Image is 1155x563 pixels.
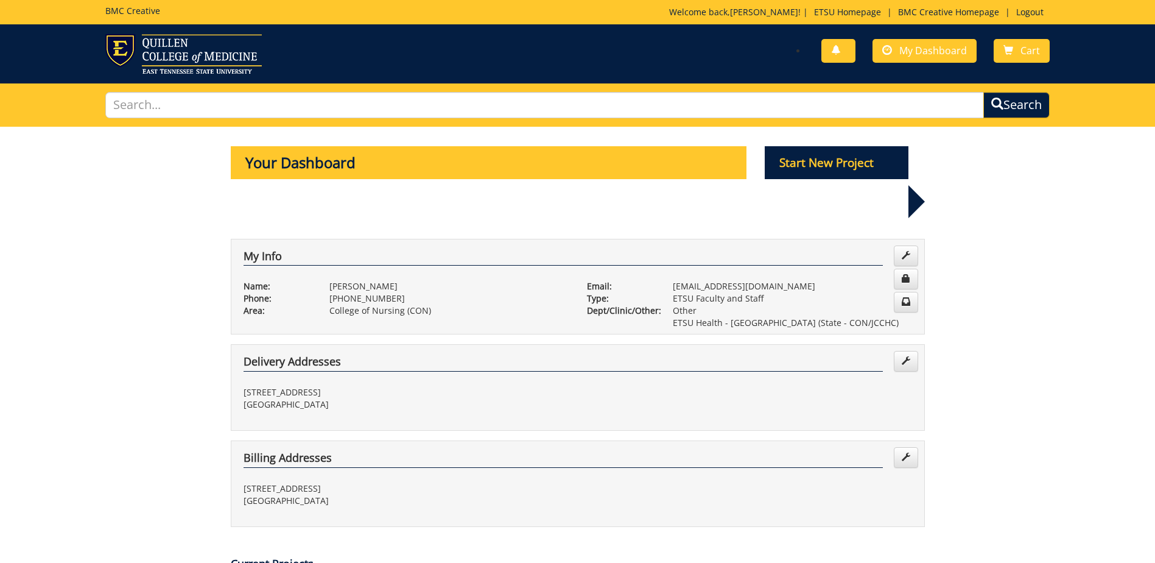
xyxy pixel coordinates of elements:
[244,495,569,507] p: [GEOGRAPHIC_DATA]
[765,146,908,179] p: Start New Project
[244,280,311,292] p: Name:
[673,280,912,292] p: [EMAIL_ADDRESS][DOMAIN_NAME]
[673,317,912,329] p: ETSU Health - [GEOGRAPHIC_DATA] (State - CON/JCCHC)
[1020,44,1040,57] span: Cart
[894,269,918,289] a: Change Password
[244,305,311,317] p: Area:
[329,305,569,317] p: College of Nursing (CON)
[244,250,883,266] h4: My Info
[730,6,798,18] a: [PERSON_NAME]
[244,398,569,411] p: [GEOGRAPHIC_DATA]
[244,292,311,305] p: Phone:
[587,292,655,305] p: Type:
[105,92,984,118] input: Search...
[673,305,912,317] p: Other
[994,39,1050,63] a: Cart
[329,292,569,305] p: [PHONE_NUMBER]
[872,39,977,63] a: My Dashboard
[894,447,918,468] a: Edit Addresses
[765,158,908,169] a: Start New Project
[587,280,655,292] p: Email:
[669,6,1050,18] p: Welcome back, ! | | |
[329,280,569,292] p: [PERSON_NAME]
[808,6,887,18] a: ETSU Homepage
[892,6,1005,18] a: BMC Creative Homepage
[894,351,918,372] a: Edit Addresses
[244,452,883,468] h4: Billing Addresses
[1010,6,1050,18] a: Logout
[244,356,883,372] h4: Delivery Addresses
[894,292,918,313] a: Change Communication Preferences
[105,6,160,15] h5: BMC Creative
[894,246,918,266] a: Edit Info
[105,34,262,74] img: ETSU logo
[244,386,569,398] p: [STREET_ADDRESS]
[231,146,747,179] p: Your Dashboard
[899,44,967,57] span: My Dashboard
[587,305,655,317] p: Dept/Clinic/Other:
[673,292,912,305] p: ETSU Faculty and Staff
[983,92,1050,118] button: Search
[244,483,569,495] p: [STREET_ADDRESS]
